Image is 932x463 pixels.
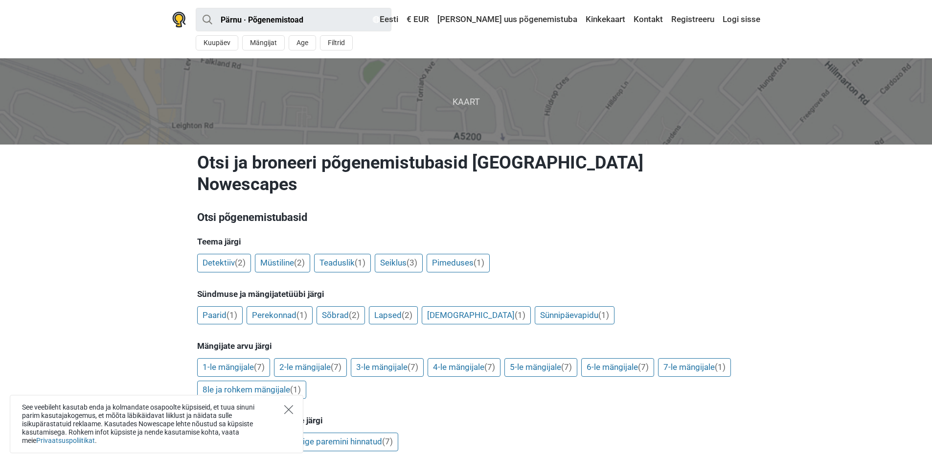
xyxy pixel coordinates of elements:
[274,358,347,377] a: 2-le mängijale(7)
[294,258,305,268] span: (2)
[404,11,432,28] a: € EUR
[331,362,341,372] span: (7)
[598,310,609,320] span: (1)
[658,358,731,377] a: 7-le mängijale(1)
[254,362,265,372] span: (7)
[435,11,580,28] a: [PERSON_NAME] uus põgenemistuba
[504,358,577,377] a: 5-le mängijale(7)
[422,306,531,325] a: [DEMOGRAPHIC_DATA](1)
[196,35,238,50] button: Kuupäev
[631,11,665,28] a: Kontakt
[255,254,310,272] a: Müstiline(2)
[287,433,398,451] a: Kõige paremini hinnatud(7)
[320,35,353,50] button: Filtrid
[351,358,424,377] a: 3-le mängijale(7)
[382,437,393,446] span: (7)
[242,35,285,50] button: Mängijat
[296,310,307,320] span: (1)
[373,16,380,23] img: Eesti
[715,362,726,372] span: (1)
[669,11,717,28] a: Registreeru
[583,11,628,28] a: Kinkekaart
[317,306,365,325] a: Sõbrad(2)
[408,362,418,372] span: (7)
[515,310,525,320] span: (1)
[197,254,251,272] a: Detektiiv(2)
[197,152,735,195] h1: Otsi ja broneeri põgenemistubasid [GEOGRAPHIC_DATA] Nowescapes
[197,381,306,399] a: 8le ja rohkem mängijale(1)
[375,254,423,272] a: Seiklus(3)
[227,310,237,320] span: (1)
[10,395,303,453] div: See veebileht kasutab enda ja kolmandate osapoolte küpsiseid, et tuua sinuni parim kasutajakogemu...
[370,11,401,28] a: Eesti
[196,8,391,31] input: proovi “Tallinn”
[314,254,371,272] a: Teaduslik(1)
[197,210,735,225] h3: Otsi põgenemistubasid
[284,405,293,414] button: Close
[197,306,243,325] a: Paarid(1)
[349,310,360,320] span: (2)
[428,358,500,377] a: 4-le mängijale(7)
[638,362,649,372] span: (7)
[407,258,417,268] span: (3)
[197,341,735,351] h5: Mängijate arvu järgi
[561,362,572,372] span: (7)
[235,258,246,268] span: (2)
[474,258,484,268] span: (1)
[535,306,614,325] a: Sünnipäevapidu(1)
[355,258,365,268] span: (1)
[289,35,316,50] button: Age
[402,310,412,320] span: (2)
[197,237,735,246] h5: Teema järgi
[290,385,301,394] span: (1)
[197,415,735,425] h5: [PERSON_NAME] arvustuste järgi
[484,362,495,372] span: (7)
[427,254,490,272] a: Pimeduses(1)
[581,358,654,377] a: 6-le mängijale(7)
[247,306,313,325] a: Perekonnad(1)
[197,358,270,377] a: 1-le mängijale(7)
[720,11,760,28] a: Logi sisse
[36,437,95,444] a: Privaatsuspoliitikat
[172,12,186,27] img: Nowescape logo
[197,289,735,299] h5: Sündmuse ja mängijatetüübi järgi
[369,306,418,325] a: Lapsed(2)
